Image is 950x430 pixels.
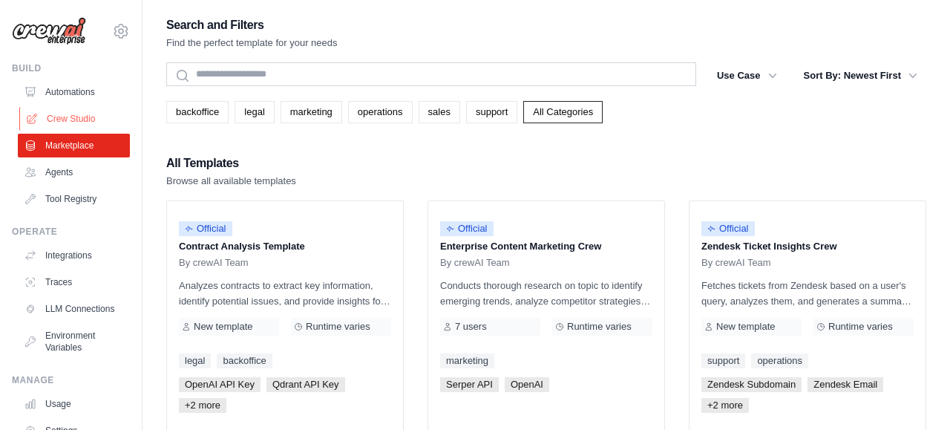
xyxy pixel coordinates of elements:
a: Crew Studio [19,107,131,131]
span: 7 users [455,321,487,333]
span: Runtime varies [567,321,632,333]
span: +2 more [179,398,226,413]
button: Use Case [708,62,786,89]
a: sales [419,101,460,123]
span: OpenAI API Key [179,377,261,392]
p: Enterprise Content Marketing Crew [440,239,652,254]
span: OpenAI [505,377,549,392]
div: Build [12,62,130,74]
span: Serper API [440,377,499,392]
span: Official [701,221,755,236]
span: +2 more [701,398,749,413]
a: backoffice [217,354,272,368]
button: Sort By: Newest First [795,62,926,89]
span: Official [179,221,232,236]
h2: All Templates [166,153,296,174]
a: support [466,101,517,123]
span: Zendesk Subdomain [701,377,802,392]
a: LLM Connections [18,297,130,321]
img: Logo [12,17,86,45]
a: Tool Registry [18,187,130,211]
span: New template [716,321,775,333]
span: Runtime varies [306,321,370,333]
h2: Search and Filters [166,15,338,36]
div: Operate [12,226,130,238]
a: backoffice [166,101,229,123]
a: Marketplace [18,134,130,157]
a: All Categories [523,101,603,123]
span: By crewAI Team [179,257,249,269]
span: Official [440,221,494,236]
a: Agents [18,160,130,184]
span: By crewAI Team [440,257,510,269]
a: Integrations [18,244,130,267]
a: marketing [440,354,494,368]
span: Zendesk Email [807,377,883,392]
p: Browse all available templates [166,174,296,189]
p: Contract Analysis Template [179,239,391,254]
p: Conducts thorough research on topic to identify emerging trends, analyze competitor strategies, a... [440,278,652,309]
a: Environment Variables [18,324,130,359]
a: Traces [18,270,130,294]
p: Find the perfect template for your needs [166,36,338,51]
a: legal [179,354,211,368]
a: support [701,354,745,368]
div: Manage [12,374,130,386]
a: operations [348,101,413,123]
p: Analyzes contracts to extract key information, identify potential issues, and provide insights fo... [179,278,391,309]
p: Zendesk Ticket Insights Crew [701,239,914,254]
a: Usage [18,392,130,416]
span: New template [194,321,252,333]
span: By crewAI Team [701,257,771,269]
p: Fetches tickets from Zendesk based on a user's query, analyzes them, and generates a summary. Out... [701,278,914,309]
a: marketing [281,101,342,123]
a: operations [751,354,808,368]
span: Runtime varies [828,321,893,333]
a: legal [235,101,274,123]
span: Qdrant API Key [266,377,345,392]
a: Automations [18,80,130,104]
